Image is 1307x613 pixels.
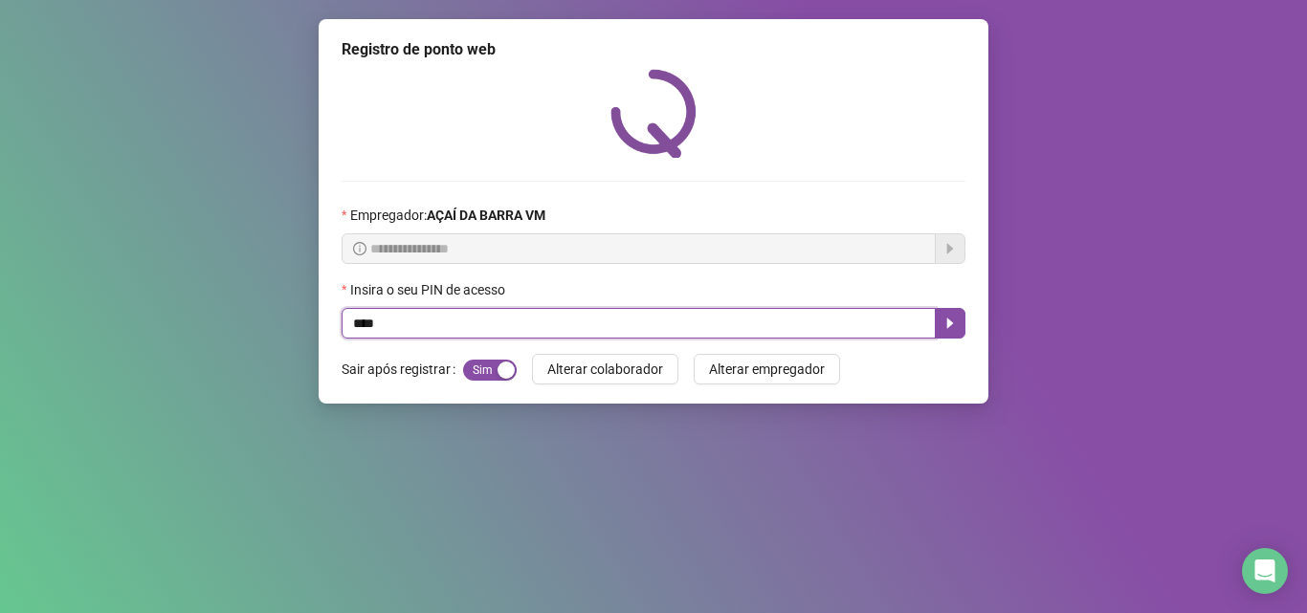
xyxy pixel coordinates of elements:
strong: AÇAÍ DA BARRA VM [427,208,545,223]
span: Empregador : [350,205,545,226]
span: Alterar empregador [709,359,825,380]
span: caret-right [942,316,958,331]
label: Sair após registrar [342,354,463,384]
span: info-circle [353,242,366,255]
img: QRPoint [610,69,697,158]
div: Registro de ponto web [342,38,965,61]
span: Alterar colaborador [547,359,663,380]
div: Open Intercom Messenger [1242,548,1288,594]
label: Insira o seu PIN de acesso [342,279,518,300]
button: Alterar empregador [694,354,840,384]
button: Alterar colaborador [532,354,678,384]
